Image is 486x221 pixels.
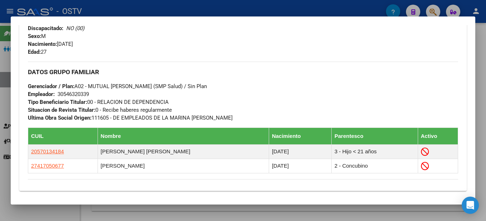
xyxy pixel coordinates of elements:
[98,159,269,173] td: [PERSON_NAME]
[28,33,41,39] strong: Sexo:
[31,148,64,154] span: 20570134184
[58,90,89,98] div: 30546320339
[28,83,207,90] span: A02 - MUTUAL [PERSON_NAME] (SMP Salud) / Sin Plan
[418,128,458,144] th: Activo
[28,41,73,47] span: [DATE]
[66,25,84,32] i: NO (00)
[28,33,46,39] span: M
[28,91,55,97] strong: Empleador:
[28,107,172,113] span: 0 - Recibe haberes regularmente
[98,128,269,144] th: Nombre
[462,197,479,214] div: Open Intercom Messenger
[28,107,95,113] strong: Situacion de Revista Titular:
[28,99,87,105] strong: Tipo Beneficiario Titular:
[28,25,63,32] strong: Discapacitado:
[28,83,74,90] strong: Gerenciador / Plan:
[28,49,46,55] span: 27
[28,49,41,55] strong: Edad:
[269,128,331,144] th: Nacimiento
[98,144,269,159] td: [PERSON_NAME] [PERSON_NAME]
[332,159,418,173] td: 2 - Concubino
[28,115,91,121] strong: Ultima Obra Social Origen:
[28,128,98,144] th: CUIL
[31,163,64,169] span: 27417050677
[28,115,233,121] span: 111605 - DE EMPLEADOS DE LA MARINA [PERSON_NAME]
[269,144,331,159] td: [DATE]
[28,41,57,47] strong: Nacimiento:
[269,159,331,173] td: [DATE]
[28,99,169,105] span: 00 - RELACION DE DEPENDENCIA
[332,144,418,159] td: 3 - Hijo < 21 años
[28,68,458,76] h3: DATOS GRUPO FAMILIAR
[332,128,418,144] th: Parentesco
